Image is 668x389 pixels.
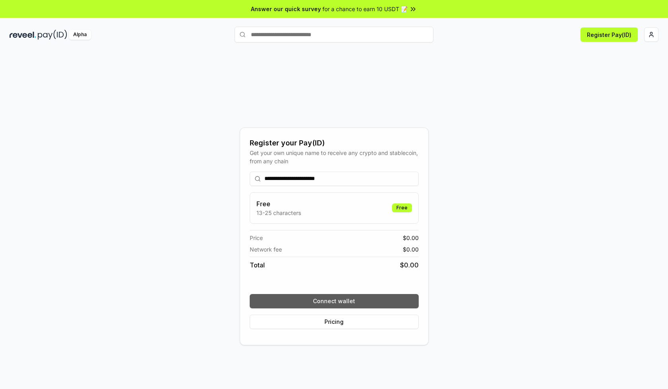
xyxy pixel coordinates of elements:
span: Network fee [250,245,282,254]
img: pay_id [38,30,67,40]
span: $ 0.00 [403,234,419,242]
div: Alpha [69,30,91,40]
span: for a chance to earn 10 USDT 📝 [322,5,408,13]
div: Get your own unique name to receive any crypto and stablecoin, from any chain [250,149,419,165]
button: Register Pay(ID) [581,27,638,42]
button: Connect wallet [250,294,419,308]
p: 13-25 characters [256,209,301,217]
span: Total [250,260,265,270]
button: Pricing [250,315,419,329]
span: Answer our quick survey [251,5,321,13]
img: reveel_dark [10,30,36,40]
div: Register your Pay(ID) [250,137,419,149]
span: $ 0.00 [400,260,419,270]
h3: Free [256,199,301,209]
div: Free [392,203,412,212]
span: $ 0.00 [403,245,419,254]
span: Price [250,234,263,242]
